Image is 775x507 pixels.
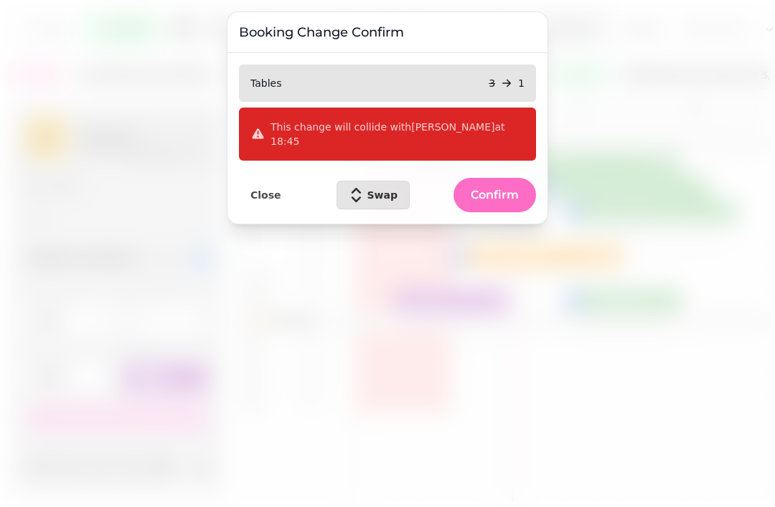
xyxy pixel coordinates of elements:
[471,189,519,201] span: Confirm
[239,186,293,204] button: Close
[250,76,282,90] p: Tables
[239,24,536,41] h3: Booking Change Confirm
[271,120,524,148] p: This change will collide with [PERSON_NAME] at 18:45
[489,76,495,90] p: 3
[454,178,536,212] button: Confirm
[518,76,525,90] p: 1
[337,181,410,209] button: Swap
[367,190,398,200] span: Swap
[250,190,281,200] span: Close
